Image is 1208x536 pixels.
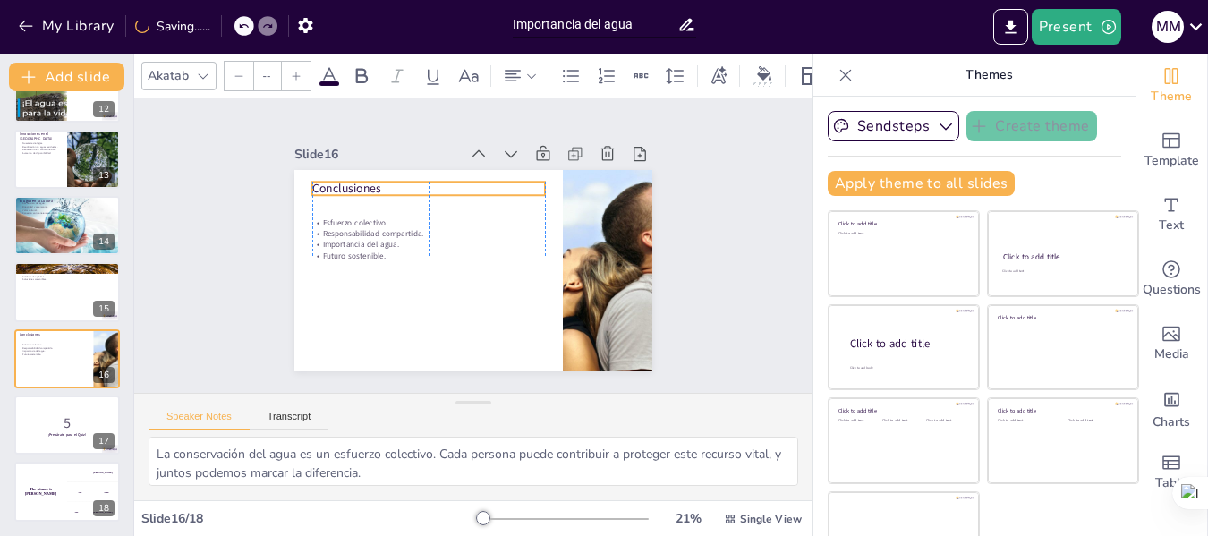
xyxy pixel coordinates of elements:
button: Speaker Notes [149,411,250,430]
p: Soluciones sostenibles. [20,278,115,282]
p: Responsabilidad compartida. [20,346,89,350]
p: Valor cultural. [20,208,115,212]
div: 13 [14,130,120,189]
div: 17 [14,396,120,455]
div: Akatab [144,64,192,88]
div: Click to add text [838,232,966,236]
button: Transcript [250,411,329,430]
span: Text [1159,216,1184,235]
div: Add charts and graphs [1136,376,1207,440]
span: Questions [1143,280,1201,300]
div: 15 [14,262,120,321]
button: M M [1152,9,1184,45]
h4: The winner is [PERSON_NAME] [14,487,67,496]
button: My Library [13,12,122,40]
p: Colaboración global. [20,276,115,279]
div: Add a table [1136,440,1207,505]
textarea: La conservación del agua es un esfuerzo colectivo. Cada persona puede contribuir a proteger este ... [149,437,798,486]
div: Slide 16 [294,146,459,163]
span: Media [1154,345,1189,364]
strong: ¡Prepárate para el Quiz! [48,432,86,437]
p: Esfuerzo colectivo. [20,343,89,346]
input: Insert title [513,12,677,38]
div: 17 [93,433,115,449]
div: 16 [14,329,120,388]
div: 18 [93,500,115,516]
div: Click to add title [850,336,965,352]
div: Add images, graphics, shapes or video [1136,311,1207,376]
p: Futuro sostenible. [20,353,89,356]
button: Add slide [9,63,124,91]
p: Responsabilidad compartida. [312,228,545,239]
div: Click to add title [838,407,966,414]
div: Slide 16 / 18 [141,510,477,527]
p: Simbolismo del agua. [20,202,115,206]
div: Background color [751,66,778,85]
span: Single View [740,512,802,526]
div: Click to add text [882,419,923,423]
div: Click to add text [926,419,966,423]
p: Reutilización de aguas residuales. [20,145,62,149]
p: Futuro sostenible. [312,251,545,261]
div: 12 [14,63,120,122]
p: Reducción de la contaminación. [20,148,62,151]
div: Click to add title [1003,251,1122,262]
p: El Agua en la Cultura [20,199,115,204]
p: Innovaciones en el [GEOGRAPHIC_DATA] [20,132,62,141]
div: 14 [93,234,115,250]
div: Layout [796,62,825,90]
div: Click to add text [1002,269,1121,274]
p: Conclusiones [20,332,89,337]
span: Template [1144,151,1199,171]
p: Retos Futuros [20,265,115,270]
div: Change the overall theme [1136,54,1207,118]
div: 16 [93,367,115,383]
button: Export to PowerPoint [993,9,1028,45]
div: 100 [67,462,120,481]
p: Esfuerzo colectivo. [312,217,545,227]
span: Charts [1153,413,1190,432]
div: Click to add text [838,419,879,423]
p: Conexión con la naturaleza. [20,212,115,216]
p: Ritualidad y ceremonias. [20,205,115,208]
div: 21 % [667,510,710,527]
p: Escasez de agua. [20,268,115,272]
div: 14 [14,196,120,255]
button: Apply theme to all slides [828,171,1015,196]
div: 15 [93,301,115,317]
div: Click to add title [838,220,966,227]
div: Click to add text [998,419,1054,423]
div: 13 [93,167,115,183]
p: Conclusiones [312,180,545,197]
div: Saving...... [135,18,210,35]
button: Present [1032,9,1121,45]
div: Click to add title [998,313,1126,320]
div: Jaap [104,490,108,493]
div: 18 [14,462,120,521]
p: Aumento de disponibilidad. [20,151,62,155]
div: Add text boxes [1136,183,1207,247]
span: Theme [1151,87,1192,106]
div: Click to add title [998,407,1126,414]
p: Importancia del agua. [20,349,89,353]
div: Click to add body [850,366,963,370]
p: Contaminación del agua. [20,272,115,276]
div: Click to add text [1068,419,1124,423]
span: Table [1155,473,1187,493]
div: 300 [67,502,120,522]
div: 200 [67,482,120,502]
p: Nuevas tecnologías. [20,141,62,145]
div: 12 [93,101,115,117]
div: Text effects [705,62,732,90]
div: M M [1152,11,1184,43]
div: Get real-time input from your audience [1136,247,1207,311]
p: Themes [860,54,1118,97]
p: Importancia del agua. [312,239,545,250]
button: Create theme [966,111,1097,141]
button: Sendsteps [828,111,959,141]
p: 5 [20,413,115,433]
div: Add ready made slides [1136,118,1207,183]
